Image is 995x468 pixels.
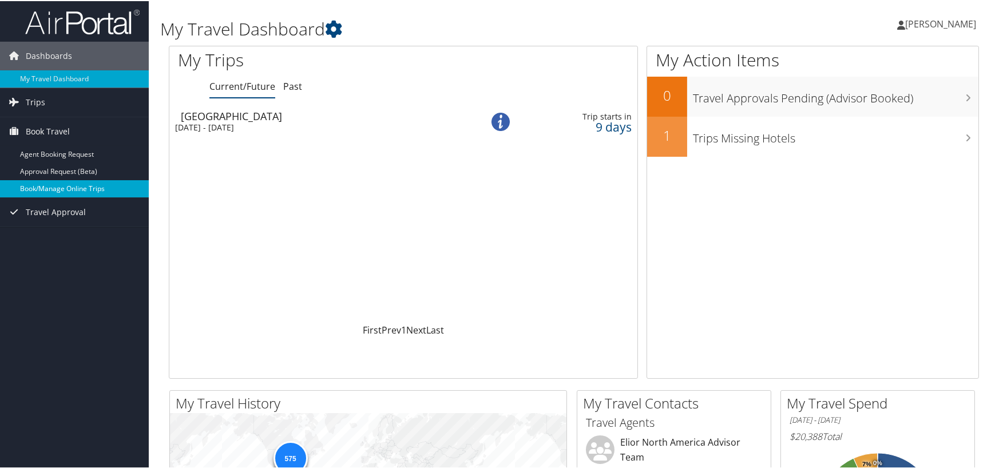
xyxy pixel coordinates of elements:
[862,460,871,467] tspan: 7%
[790,429,822,442] span: $20,388
[647,116,978,156] a: 1Trips Missing Hotels
[25,7,140,34] img: airportal-logo.png
[26,197,86,225] span: Travel Approval
[905,17,976,29] span: [PERSON_NAME]
[693,84,978,105] h3: Travel Approvals Pending (Advisor Booked)
[897,6,988,40] a: [PERSON_NAME]
[693,124,978,145] h3: Trips Missing Hotels
[790,429,966,442] h6: Total
[160,16,712,40] h1: My Travel Dashboard
[426,323,444,335] a: Last
[406,323,426,335] a: Next
[363,323,382,335] a: First
[647,47,978,71] h1: My Action Items
[181,110,463,120] div: [GEOGRAPHIC_DATA]
[647,85,687,104] h2: 0
[382,323,401,335] a: Prev
[401,323,406,335] a: 1
[647,125,687,144] h2: 1
[176,392,566,412] h2: My Travel History
[583,392,771,412] h2: My Travel Contacts
[26,41,72,69] span: Dashboards
[178,47,434,71] h1: My Trips
[586,414,762,430] h3: Travel Agents
[790,414,966,425] h6: [DATE] - [DATE]
[26,116,70,145] span: Book Travel
[535,110,632,121] div: Trip starts in
[175,121,458,132] div: [DATE] - [DATE]
[491,112,510,130] img: alert-flat-solid-info.png
[873,459,882,466] tspan: 0%
[209,79,275,92] a: Current/Future
[787,392,974,412] h2: My Travel Spend
[26,87,45,116] span: Trips
[647,76,978,116] a: 0Travel Approvals Pending (Advisor Booked)
[283,79,302,92] a: Past
[535,121,632,131] div: 9 days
